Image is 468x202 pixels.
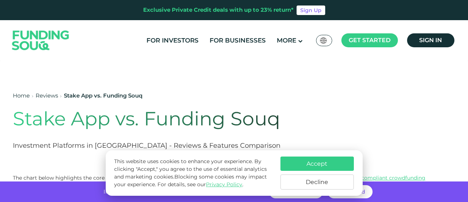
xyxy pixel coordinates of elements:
[114,173,267,188] span: Blocking some cookies may impact your experience.
[349,37,391,44] span: Get started
[145,34,200,47] a: For Investors
[13,92,30,99] a: Home
[104,188,242,195] span: Invest with no hidden fees and get returns of up to
[13,107,368,130] h1: Stake App vs. Funding Souq
[157,181,243,188] span: For details, see our .
[114,158,273,188] p: This website uses cookies to enhance your experience. By clicking "Accept," you agree to the use ...
[320,37,327,44] img: SA Flag
[64,92,142,100] div: Stake App vs. Funding Souq
[13,141,368,150] h2: Investment Platforms in [GEOGRAPHIC_DATA] - Reviews & Features Comparison
[143,6,294,14] div: Exclusive Private Credit deals with up to 23% return*
[277,37,296,44] span: More
[206,181,242,188] a: Privacy Policy
[407,33,454,47] a: Sign in
[208,34,268,47] a: For Businesses
[280,157,354,171] button: Accept
[419,37,442,44] span: Sign in
[297,5,325,15] a: Sign Up
[280,175,354,190] button: Decline
[36,92,58,99] a: Reviews
[5,22,77,59] img: Logo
